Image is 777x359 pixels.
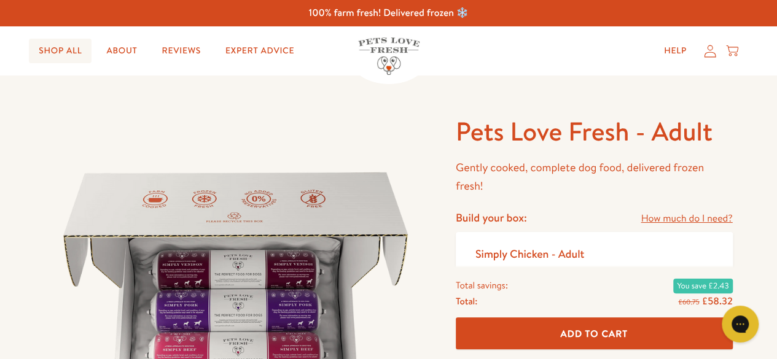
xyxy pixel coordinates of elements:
[358,37,420,75] img: Pets Love Fresh
[152,39,211,63] a: Reviews
[456,210,527,225] h4: Build your box:
[456,293,477,309] span: Total:
[678,296,699,306] s: £60.75
[456,115,733,149] h1: Pets Love Fresh - Adult
[96,39,147,63] a: About
[475,247,584,261] div: Simply Chicken - Adult
[216,39,304,63] a: Expert Advice
[560,326,628,339] span: Add To Cart
[456,317,733,350] button: Add To Cart
[673,278,732,293] span: You save £2.43
[456,158,733,196] p: Gently cooked, complete dog food, delivered frozen fresh!
[701,294,732,307] span: £58.32
[641,210,732,227] a: How much do I need?
[716,301,765,347] iframe: Gorgias live chat messenger
[29,39,92,63] a: Shop All
[456,277,508,293] span: Total savings:
[654,39,697,63] a: Help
